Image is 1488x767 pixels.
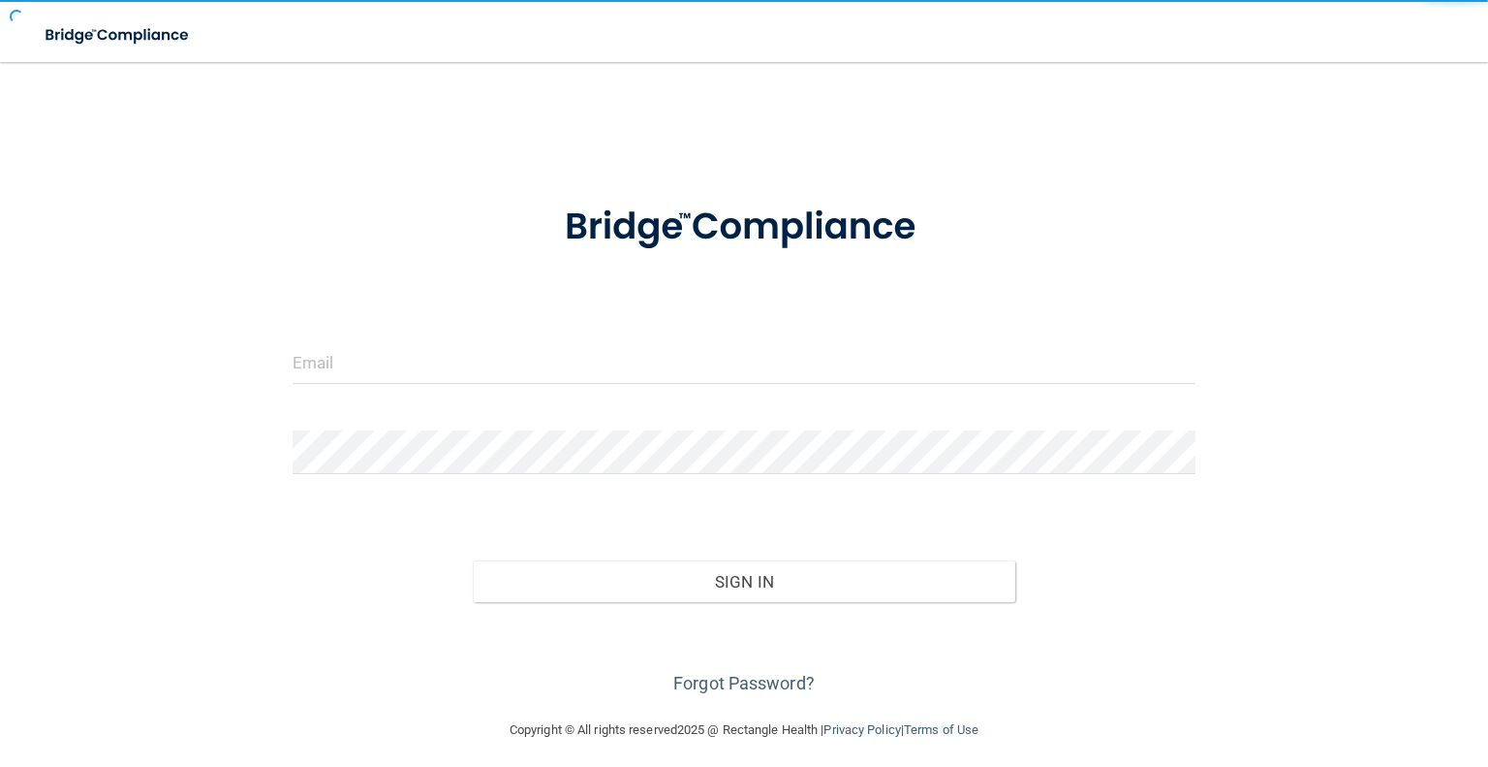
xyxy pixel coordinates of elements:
input: Email [293,340,1195,384]
button: Sign In [473,560,1014,603]
img: bridge_compliance_login_screen.278c3ca4.svg [29,16,207,55]
img: bridge_compliance_login_screen.278c3ca4.svg [526,178,963,276]
a: Privacy Policy [823,722,900,737]
div: Copyright © All rights reserved 2025 @ Rectangle Health | | [390,699,1098,761]
a: Forgot Password? [673,673,815,693]
a: Terms of Use [904,722,978,737]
